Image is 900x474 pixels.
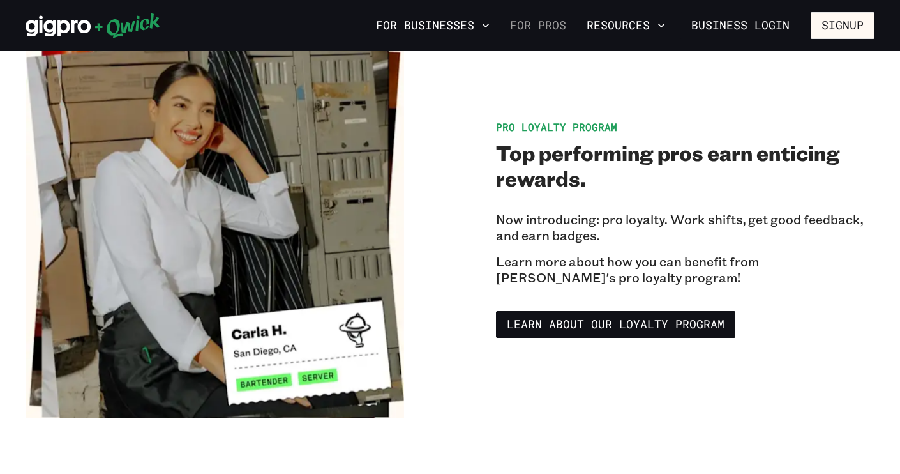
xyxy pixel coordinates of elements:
p: Learn more about how you can benefit from [PERSON_NAME]'s pro loyalty program! [496,254,874,286]
span: Pro Loyalty Program [496,120,617,134]
a: For Pros [505,15,571,36]
button: Resources [581,15,670,36]
p: Now introducing: pro loyalty. Work shifts, get good feedback, and earn badges. [496,211,874,243]
img: pro loyalty benefits [26,40,404,418]
button: Signup [811,12,874,39]
a: Business Login [680,12,800,39]
button: For Businesses [371,15,495,36]
a: Learn about our Loyalty Program [496,311,735,338]
h2: Top performing pros earn enticing rewards. [496,140,874,191]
